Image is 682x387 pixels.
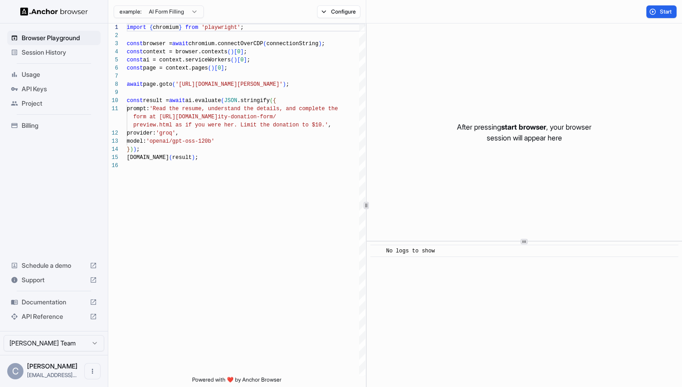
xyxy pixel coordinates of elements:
[185,24,198,31] span: from
[244,49,247,55] span: ;
[230,57,234,63] span: (
[318,41,322,47] span: )
[211,65,214,71] span: )
[169,98,185,104] span: await
[108,23,118,32] div: 1
[317,5,361,18] button: Configure
[22,99,97,108] span: Project
[7,96,101,111] div: Project
[127,106,149,112] span: prompt:
[108,72,118,80] div: 7
[179,24,182,31] span: }
[263,41,266,47] span: (
[22,312,86,321] span: API Reference
[169,154,172,161] span: (
[7,45,101,60] div: Session History
[240,57,244,63] span: 0
[22,48,97,57] span: Session History
[22,298,86,307] span: Documentation
[273,98,276,104] span: {
[22,70,97,79] span: Usage
[108,80,118,89] div: 8
[208,65,211,71] span: (
[501,122,546,131] span: start browser
[130,146,133,153] span: )
[234,49,237,55] span: [
[149,106,312,112] span: 'Read the resume, understand the details, and comp
[153,24,179,31] span: chromium
[108,48,118,56] div: 4
[244,57,247,63] span: ]
[7,258,101,273] div: Schedule a demo
[221,65,224,71] span: ]
[175,130,179,136] span: ,
[127,41,143,47] span: const
[312,106,338,112] span: lete the
[7,118,101,133] div: Billing
[7,67,101,82] div: Usage
[375,247,379,256] span: ​
[143,49,227,55] span: context = browser.contexts
[127,146,130,153] span: }
[156,130,175,136] span: 'groq'
[143,41,172,47] span: browser =
[108,154,118,162] div: 15
[218,114,276,120] span: ity-donation-form/
[22,33,97,42] span: Browser Playground
[7,31,101,45] div: Browser Playground
[172,154,192,161] span: result
[218,65,221,71] span: 0
[108,32,118,40] div: 2
[646,5,677,18] button: Start
[237,49,240,55] span: 0
[202,24,240,31] span: 'playwright'
[143,98,169,104] span: result =
[133,146,136,153] span: )
[84,363,101,379] button: Open menu
[214,65,217,71] span: [
[127,49,143,55] span: const
[22,84,97,93] span: API Keys
[175,81,283,88] span: '[URL][DOMAIN_NAME][PERSON_NAME]'
[108,64,118,72] div: 6
[127,138,146,145] span: model:
[108,89,118,97] div: 9
[133,122,295,128] span: preview.html as if you were her. Limit the donatio
[133,114,217,120] span: form at [URL][DOMAIN_NAME]
[7,273,101,287] div: Support
[192,154,195,161] span: )
[267,41,318,47] span: connectionString
[22,275,86,284] span: Support
[127,57,143,63] span: const
[224,98,237,104] span: JSON
[221,98,224,104] span: (
[108,162,118,170] div: 16
[108,40,118,48] div: 3
[457,121,591,143] p: After pressing , your browser session will appear here
[283,81,286,88] span: )
[322,41,325,47] span: ;
[108,105,118,113] div: 11
[143,57,230,63] span: ai = context.serviceWorkers
[108,97,118,105] div: 10
[295,122,328,128] span: n to $10.'
[27,372,77,378] span: cbernath@gmail.com
[127,154,169,161] span: [DOMAIN_NAME]
[240,24,244,31] span: ;
[234,57,237,63] span: )
[224,65,227,71] span: ;
[237,57,240,63] span: [
[27,362,78,370] span: Conrad Bernath
[149,24,152,31] span: {
[172,41,189,47] span: await
[237,98,270,104] span: .stringify
[189,41,263,47] span: chromium.connectOverCDP
[270,98,273,104] span: (
[127,98,143,104] span: const
[7,309,101,324] div: API Reference
[227,49,230,55] span: (
[286,81,289,88] span: ;
[328,122,331,128] span: ,
[240,49,244,55] span: ]
[127,65,143,71] span: const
